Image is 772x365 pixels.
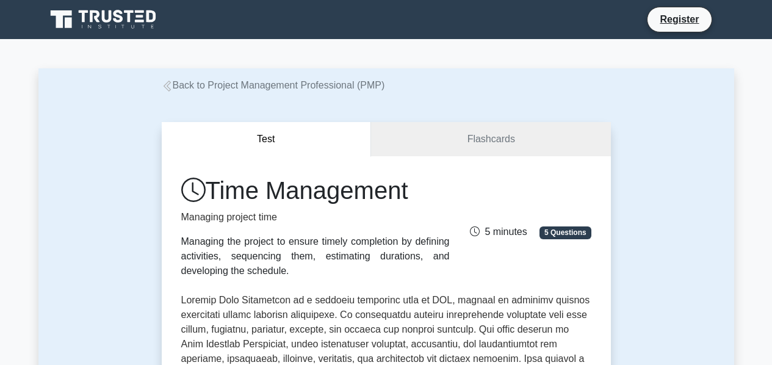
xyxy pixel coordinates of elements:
a: Register [652,12,706,27]
a: Back to Project Management Professional (PMP) [162,80,385,90]
span: 5 minutes [470,226,527,237]
button: Test [162,122,372,157]
h1: Time Management [181,176,450,205]
p: Managing project time [181,210,450,225]
div: Managing the project to ensure timely completion by defining activities, sequencing them, estimat... [181,234,450,278]
a: Flashcards [371,122,610,157]
span: 5 Questions [539,226,591,239]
